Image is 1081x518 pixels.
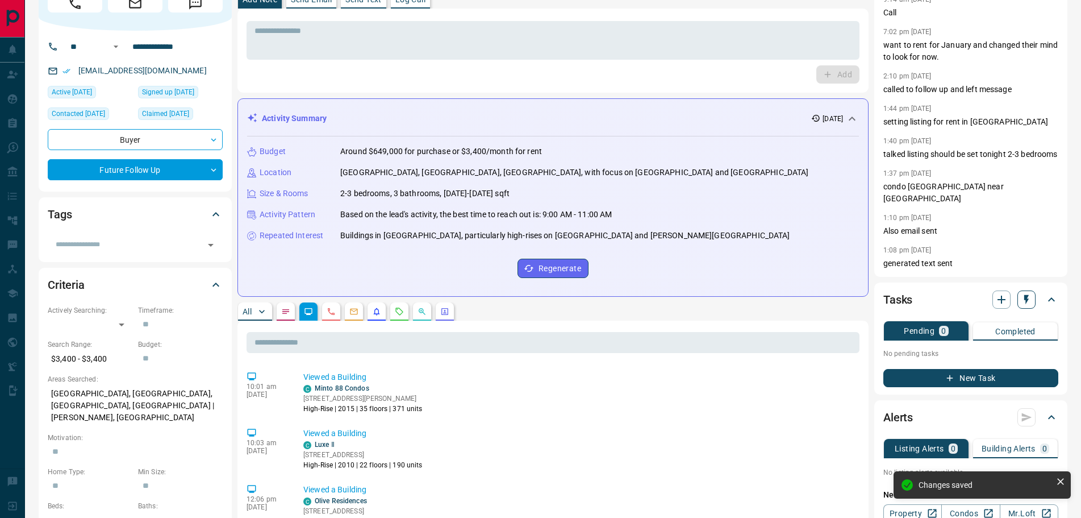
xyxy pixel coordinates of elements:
[1042,445,1047,453] p: 0
[883,467,1058,478] p: No listing alerts available
[883,39,1058,63] p: want to rent for January and changed their mind to look for now.
[247,503,286,511] p: [DATE]
[247,108,859,129] div: Activity Summary[DATE]
[883,148,1058,160] p: talked listing should be set tonight 2-3 bedrooms
[883,291,912,309] h2: Tasks
[327,307,336,316] svg: Calls
[48,374,223,384] p: Areas Searched:
[418,307,427,316] svg: Opportunities
[883,137,932,145] p: 1:40 pm [DATE]
[203,237,219,253] button: Open
[48,201,223,228] div: Tags
[247,439,286,447] p: 10:03 am
[303,506,401,516] p: [STREET_ADDRESS]
[372,307,381,316] svg: Listing Alerts
[303,385,311,393] div: condos.ca
[48,276,85,294] h2: Criteria
[260,209,315,221] p: Activity Pattern
[883,369,1058,387] button: New Task
[48,501,132,511] p: Beds:
[48,159,223,180] div: Future Follow Up
[995,328,1036,335] p: Completed
[78,66,207,75] a: [EMAIL_ADDRESS][DOMAIN_NAME]
[883,225,1058,237] p: Also email sent
[260,230,323,242] p: Repeated Interest
[883,72,932,80] p: 2:10 pm [DATE]
[243,308,252,316] p: All
[52,86,92,98] span: Active [DATE]
[52,108,105,119] span: Contacted [DATE]
[941,327,946,335] p: 0
[48,433,223,443] p: Motivation:
[315,384,369,392] a: Minto 88 Condos
[315,441,335,449] a: Luxe Ⅱ
[138,467,223,477] p: Min Size:
[138,501,223,511] p: Baths:
[142,86,194,98] span: Signed up [DATE]
[138,86,223,102] div: Fri Aug 15 2025
[883,214,932,222] p: 1:10 pm [DATE]
[883,84,1058,96] p: called to follow up and left message
[895,445,944,453] p: Listing Alerts
[138,107,223,123] div: Fri Sep 12 2025
[951,445,955,453] p: 0
[62,67,70,75] svg: Email Verified
[260,146,286,158] p: Budget
[883,116,1058,128] p: setting listing for rent in [GEOGRAPHIC_DATA]
[247,447,286,455] p: [DATE]
[48,107,132,123] div: Fri Sep 12 2025
[883,246,932,254] p: 1:08 pm [DATE]
[883,345,1058,362] p: No pending tasks
[48,467,132,477] p: Home Type:
[142,108,189,119] span: Claimed [DATE]
[303,498,311,505] div: condos.ca
[303,441,311,449] div: condos.ca
[48,205,72,223] h2: Tags
[48,305,132,316] p: Actively Searching:
[982,445,1036,453] p: Building Alerts
[48,339,132,350] p: Search Range:
[48,271,223,299] div: Criteria
[883,7,1058,19] p: Call
[440,307,449,316] svg: Agent Actions
[883,286,1058,313] div: Tasks
[304,307,313,316] svg: Lead Browsing Activity
[247,495,286,503] p: 12:06 pm
[138,339,223,350] p: Budget:
[883,105,932,113] p: 1:44 pm [DATE]
[904,327,934,335] p: Pending
[340,188,510,200] p: 2-3 bedrooms, 3 bathrooms, [DATE]-[DATE] sqft
[340,146,542,158] p: Around $649,000 for purchase or $3,400/month for rent
[303,404,423,414] p: High-Rise | 2015 | 35 floors | 371 units
[883,169,932,177] p: 1:37 pm [DATE]
[883,404,1058,431] div: Alerts
[340,167,808,179] p: [GEOGRAPHIC_DATA], [GEOGRAPHIC_DATA], [GEOGRAPHIC_DATA], with focus on [GEOGRAPHIC_DATA] and [GEO...
[138,305,223,316] p: Timeframe:
[303,428,855,440] p: Viewed a Building
[48,129,223,150] div: Buyer
[247,391,286,399] p: [DATE]
[340,209,612,221] p: Based on the lead's activity, the best time to reach out is: 9:00 AM - 11:00 AM
[260,188,308,200] p: Size & Rooms
[303,484,855,496] p: Viewed a Building
[48,384,223,427] p: [GEOGRAPHIC_DATA], [GEOGRAPHIC_DATA], [GEOGRAPHIC_DATA], [GEOGRAPHIC_DATA] | [PERSON_NAME], [GEOG...
[303,450,423,460] p: [STREET_ADDRESS]
[303,460,423,470] p: High-Rise | 2010 | 22 floors | 190 units
[883,489,1058,501] p: New Alert:
[349,307,358,316] svg: Emails
[48,350,132,368] p: $3,400 - $3,400
[883,28,932,36] p: 7:02 pm [DATE]
[823,114,843,124] p: [DATE]
[281,307,290,316] svg: Notes
[315,497,367,505] a: Olive Residences
[262,113,327,125] p: Activity Summary
[517,259,589,278] button: Regenerate
[48,86,132,102] div: Tue Sep 09 2025
[247,383,286,391] p: 10:01 am
[395,307,404,316] svg: Requests
[260,167,291,179] p: Location
[883,408,913,426] h2: Alerts
[340,230,790,242] p: Buildings in [GEOGRAPHIC_DATA], particularly high-rises on [GEOGRAPHIC_DATA] and [PERSON_NAME][GE...
[303,371,855,383] p: Viewed a Building
[919,480,1051,490] div: Changes saved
